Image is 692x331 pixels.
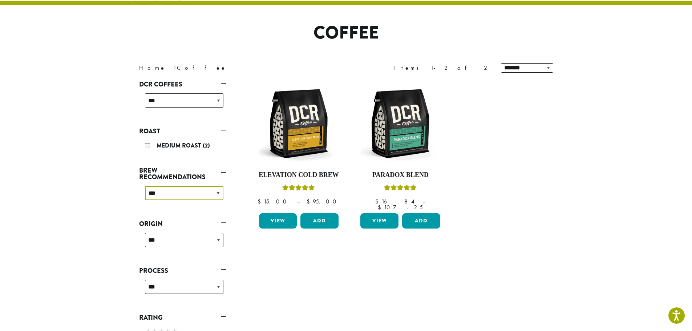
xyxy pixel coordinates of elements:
bdi: 16.84 [375,198,416,205]
a: Rating [139,311,226,324]
bdi: 107.25 [378,203,423,211]
div: Items 1-2 of 2 [393,64,490,72]
h4: Elevation Cold Brew [257,171,341,179]
img: DCR-12oz-Elevation-Cold-Brew-Stock-scaled.png [257,82,340,165]
span: (2) [203,141,210,150]
img: DCR-12oz-Paradox-Blend-Stock-scaled.png [359,82,442,165]
a: View [259,213,297,229]
span: $ [307,198,313,205]
a: Home [139,64,166,72]
a: Paradox BlendRated 5.00 out of 5 [359,82,442,210]
nav: Breadcrumb [139,64,335,72]
div: Origin [139,230,226,256]
span: – [422,198,425,205]
a: View [360,213,398,229]
button: Add [300,213,339,229]
div: DCR Coffees [139,90,226,116]
span: $ [375,198,381,205]
div: Brew Recommendations [139,183,226,209]
span: Medium Roast [157,141,203,150]
div: Roast [139,137,226,156]
h1: Coffee [134,23,559,44]
span: › [174,61,176,72]
h4: Paradox Blend [359,171,442,179]
div: Rated 5.00 out of 5 [384,183,417,194]
bdi: 95.00 [307,198,340,205]
bdi: 15.00 [258,198,290,205]
a: DCR Coffees [139,78,226,90]
div: Rated 5.00 out of 5 [282,183,315,194]
span: – [297,198,300,205]
span: $ [258,198,264,205]
a: Roast [139,125,226,137]
a: Origin [139,218,226,230]
a: Elevation Cold BrewRated 5.00 out of 5 [257,82,341,210]
div: Process [139,277,226,303]
a: Brew Recommendations [139,164,226,183]
span: $ [378,203,384,211]
a: Process [139,265,226,277]
button: Add [402,213,440,229]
